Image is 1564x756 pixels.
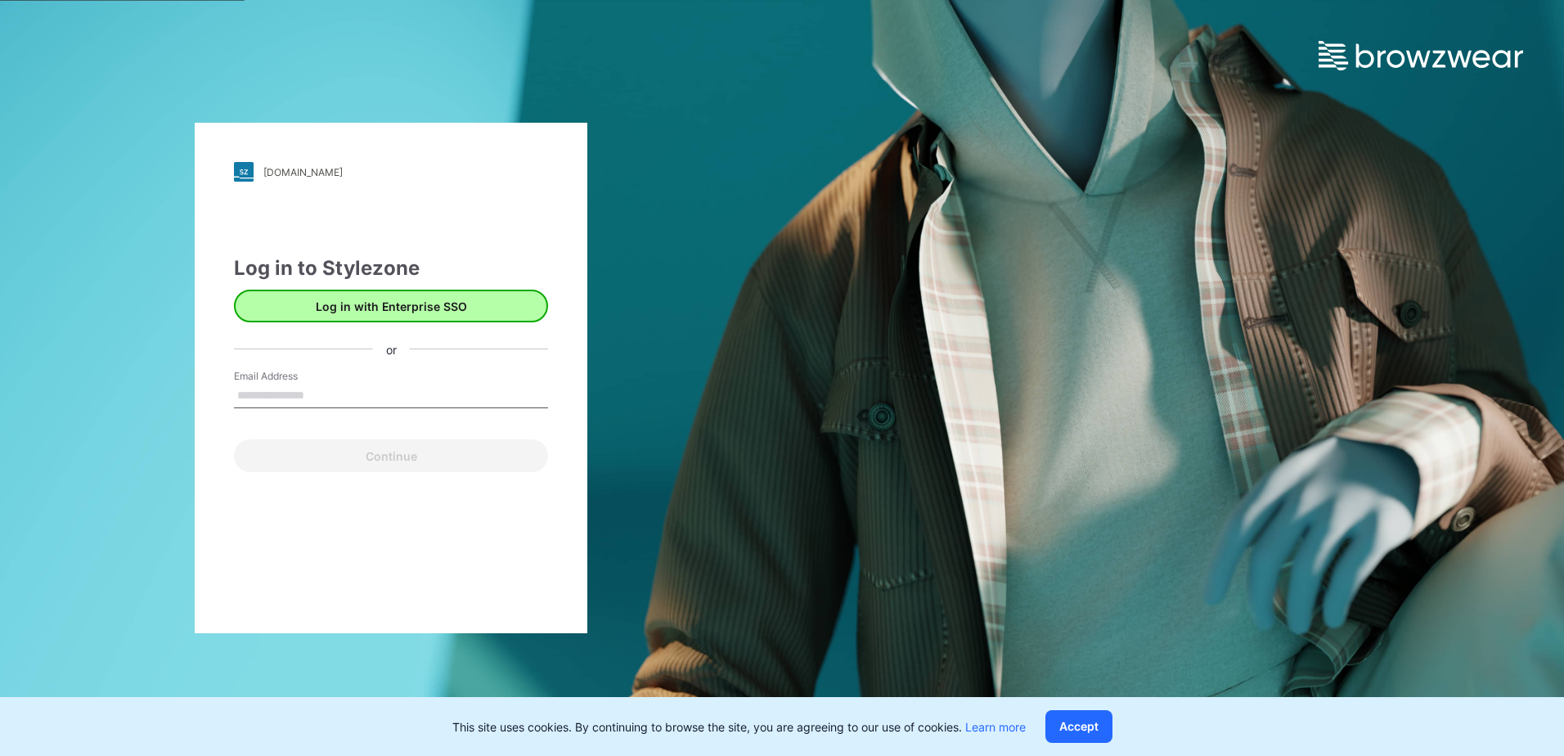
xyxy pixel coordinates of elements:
[234,254,548,283] div: Log in to Stylezone
[1045,710,1112,743] button: Accept
[965,720,1026,734] a: Learn more
[263,166,343,178] div: [DOMAIN_NAME]
[234,369,348,384] label: Email Address
[452,718,1026,736] p: This site uses cookies. By continuing to browse the site, you are agreeing to our use of cookies.
[234,290,548,322] button: Log in with Enterprise SSO
[373,340,410,358] div: or
[234,162,548,182] a: [DOMAIN_NAME]
[234,162,254,182] img: stylezone-logo.562084cfcfab977791bfbf7441f1a819.svg
[1319,41,1523,70] img: browzwear-logo.e42bd6dac1945053ebaf764b6aa21510.svg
